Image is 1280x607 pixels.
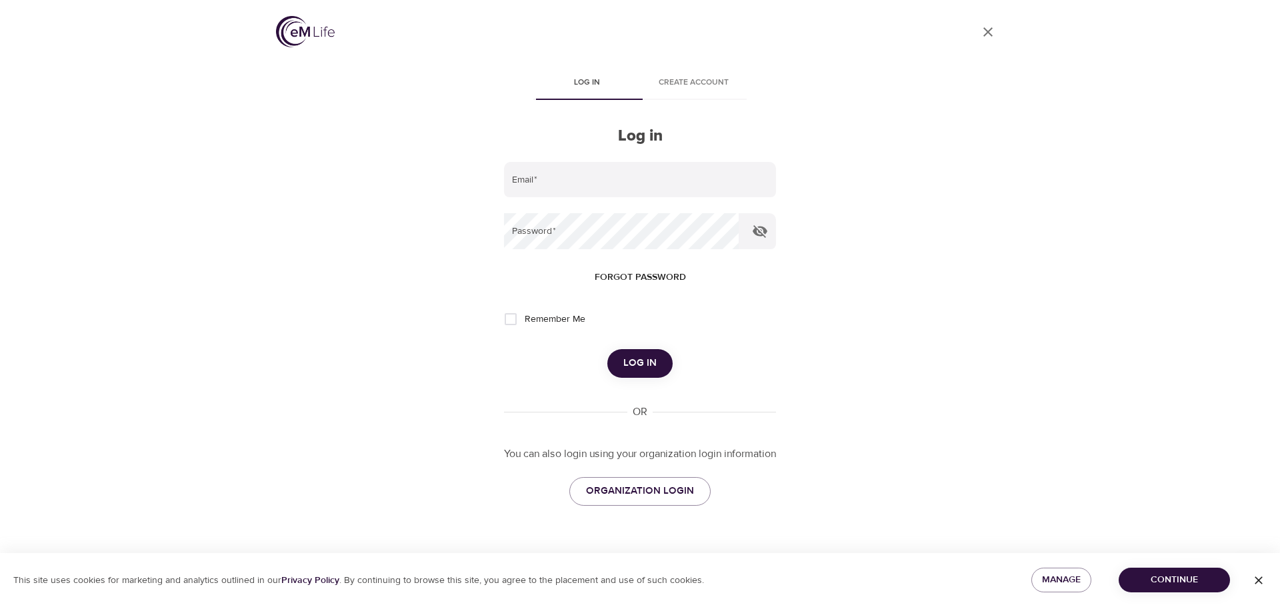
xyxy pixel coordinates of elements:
[281,574,339,586] a: Privacy Policy
[569,477,711,505] a: ORGANIZATION LOGIN
[586,482,694,500] span: ORGANIZATION LOGIN
[504,68,776,100] div: disabled tabs example
[541,76,632,90] span: Log in
[972,16,1004,48] a: close
[623,354,657,372] span: Log in
[627,404,653,420] div: OR
[525,312,585,326] span: Remember Me
[276,16,335,47] img: logo
[1129,572,1219,588] span: Continue
[589,265,691,290] button: Forgot password
[1031,568,1091,592] button: Manage
[607,349,673,377] button: Log in
[504,127,776,146] h2: Log in
[595,269,686,286] span: Forgot password
[1042,572,1081,588] span: Manage
[648,76,739,90] span: Create account
[504,446,776,462] p: You can also login using your organization login information
[1119,568,1230,592] button: Continue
